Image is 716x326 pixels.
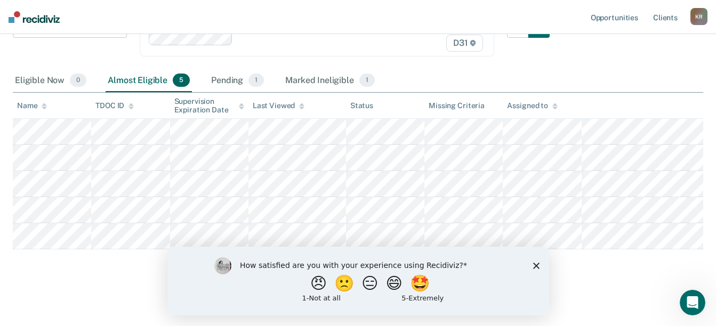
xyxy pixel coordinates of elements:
[17,101,47,110] div: Name
[507,101,557,110] div: Assigned to
[680,290,705,315] iframe: Intercom live chat
[209,69,266,93] div: Pending1
[95,101,134,110] div: TDOC ID
[248,74,264,87] span: 1
[106,69,192,93] div: Almost Eligible5
[283,69,377,93] div: Marked Ineligible1
[253,101,304,110] div: Last Viewed
[359,74,375,87] span: 1
[446,35,483,52] span: D31
[9,11,60,23] img: Recidiviz
[13,69,89,93] div: Eligible Now0
[690,8,707,25] button: KR
[173,74,190,87] span: 5
[690,8,707,25] div: K R
[350,101,373,110] div: Status
[429,101,485,110] div: Missing Criteria
[70,74,86,87] span: 0
[174,97,244,115] div: Supervision Expiration Date
[167,247,549,315] iframe: Survey by Kim from Recidiviz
